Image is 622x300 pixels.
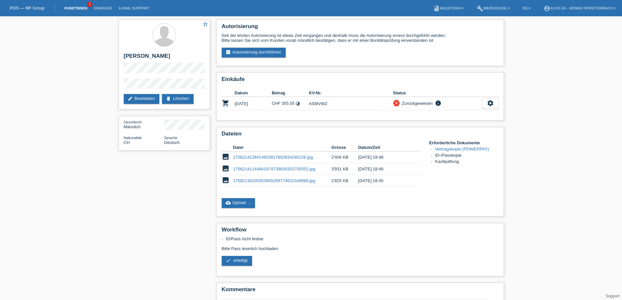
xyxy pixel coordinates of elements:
span: Sprache [164,136,178,140]
i: assignment_turned_in [226,50,231,55]
td: [DATE] 18:45 [358,175,412,187]
h2: Workflow [222,227,499,236]
h2: Kommentare [222,286,499,296]
i: edit [128,96,133,101]
i: star_border [202,21,208,27]
h2: Autorisierung [222,23,499,33]
a: E-Mail Support [116,6,153,10]
td: 3'931 KB [331,163,358,175]
span: Geschlecht [124,120,142,124]
i: image [222,153,230,161]
a: editBearbeiten [124,94,160,104]
a: 17582139230353945269774631549068.jpg [233,178,315,183]
div: Zurückgewiesen [400,100,433,107]
td: [DATE] 18:48 [358,151,412,163]
a: 1758214128414853817802834280226.jpg [233,155,313,160]
a: DE ▾ [519,6,534,10]
i: image [222,165,230,172]
a: star_border [202,21,208,28]
th: Status [393,89,482,97]
span: Deutsch [164,140,180,145]
td: 2'825 KB [331,175,358,187]
td: [DATE] [235,97,272,110]
td: [DATE] 18:48 [358,163,412,175]
h2: [PERSON_NAME] [124,53,205,63]
span: Schweiz [124,140,130,145]
h2: Dateien [222,131,499,140]
i: POSP00027727 [222,99,230,107]
i: info [434,100,442,106]
span: Nationalität [124,136,142,140]
a: buildWerkzeuge ▾ [473,6,513,10]
th: KV-Nr. [309,89,393,97]
a: deleteLöschen [162,94,193,104]
th: Datum [235,89,272,97]
i: settings [487,100,494,107]
li: ID/Pass nicht lesbar [226,236,499,241]
i: close [394,101,399,105]
i: check [226,258,231,263]
div: Männlich [124,119,164,129]
a: Support [606,294,619,298]
i: build [477,5,483,12]
a: check erledigt [222,256,252,266]
td: CHF 355.55 [272,97,309,110]
a: 17582141144841974739830353700552.jpg [233,166,315,171]
a: bookAnleitung ▾ [430,6,467,10]
a: Einkäufe [90,6,115,10]
a: assignment_turned_inAutorisierung durchführen [222,48,286,57]
td: 2'406 KB [331,151,358,163]
h4: Erforderliche Dokumente [429,140,499,145]
i: book [433,5,440,12]
th: Betrag [272,89,309,97]
th: Datei [233,144,331,151]
th: Datum/Zeit [358,144,412,151]
h2: Einkäufe [222,76,499,86]
a: cloud_uploadUpload ... [222,198,255,208]
li: Kaufquittung [435,159,499,165]
li: ID-/Passkopie [435,153,499,159]
i: Fixe Raten - Zinsübernahme durch Kunde (6 Raten) [295,101,300,106]
span: 1 [87,2,92,7]
a: account_circleXLCH AG - Mömax Spreitenbach ▾ [540,6,619,10]
a: Vertragskopie (POWERPAY) [435,147,489,151]
a: POS — MF Group [10,6,44,10]
th: Grösse [331,144,358,151]
td: ASMVWZ [309,97,393,110]
span: erledigt [233,258,247,263]
i: cloud_upload [226,200,231,205]
div: Seit der letzten Autorisierung ist etwas Zeit vergangen und deshalb muss die Autorisierung erneut... [222,33,499,43]
i: account_circle [544,5,550,12]
div: Bitte Pass leserlich hochladen [222,236,499,271]
i: delete [166,96,171,101]
i: image [222,176,230,184]
a: Kund*innen [61,6,90,10]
